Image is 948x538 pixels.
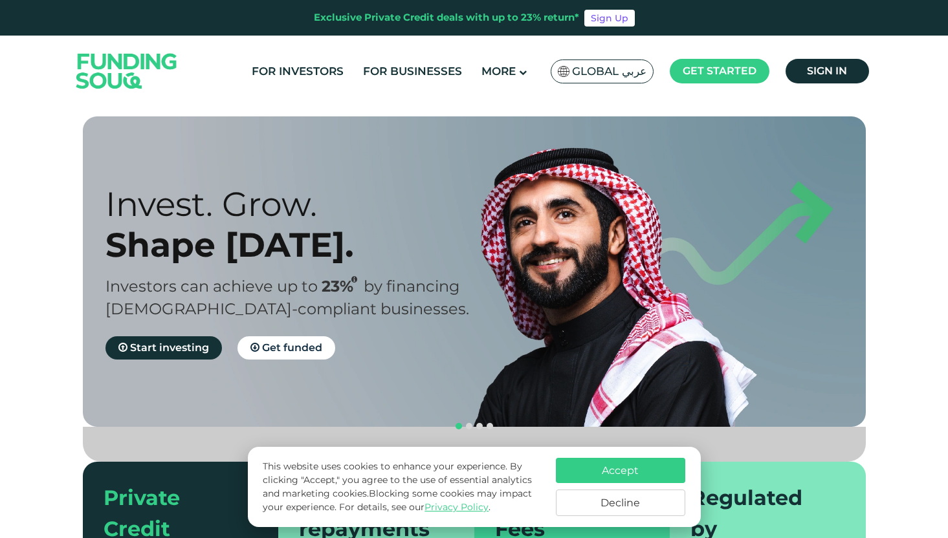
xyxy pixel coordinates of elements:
a: Privacy Policy [424,501,489,513]
span: Sign in [807,65,847,77]
a: For Businesses [360,61,465,82]
button: navigation [474,421,485,431]
button: Decline [556,490,685,516]
button: navigation [485,421,495,431]
i: 23% IRR (expected) ~ 15% Net yield (expected) [351,276,357,283]
span: Global عربي [572,64,646,79]
img: SA Flag [558,66,569,77]
a: Sign Up [584,10,635,27]
span: Blocking some cookies may impact your experience. [263,488,532,513]
span: More [481,65,516,78]
button: Accept [556,458,685,483]
button: navigation [464,421,474,431]
span: 23% [322,277,364,296]
span: Get started [683,65,756,77]
a: Start investing [105,336,222,360]
span: Start investing [130,341,209,354]
a: For Investors [248,61,347,82]
a: Sign in [786,59,869,83]
span: Get funded [262,341,322,354]
div: Invest. Grow. [105,184,497,224]
p: This website uses cookies to enhance your experience. By clicking "Accept," you agree to the use ... [263,460,542,514]
button: navigation [454,421,464,431]
div: Shape [DATE]. [105,224,497,265]
span: For details, see our . [339,501,491,513]
div: Exclusive Private Credit deals with up to 23% return* [314,10,579,25]
a: Get funded [237,336,335,360]
img: Logo [63,38,190,103]
span: Investors can achieve up to [105,277,318,296]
